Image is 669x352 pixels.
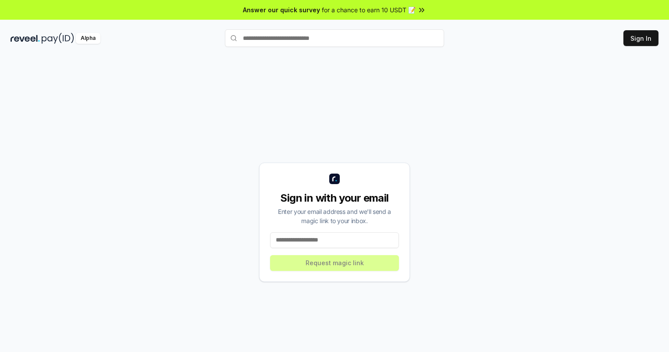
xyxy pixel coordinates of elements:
div: Enter your email address and we’ll send a magic link to your inbox. [270,207,399,225]
span: Answer our quick survey [243,5,320,14]
div: Sign in with your email [270,191,399,205]
button: Sign In [623,30,658,46]
div: Alpha [76,33,100,44]
span: for a chance to earn 10 USDT 📝 [322,5,416,14]
img: logo_small [329,174,340,184]
img: pay_id [42,33,74,44]
img: reveel_dark [11,33,40,44]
